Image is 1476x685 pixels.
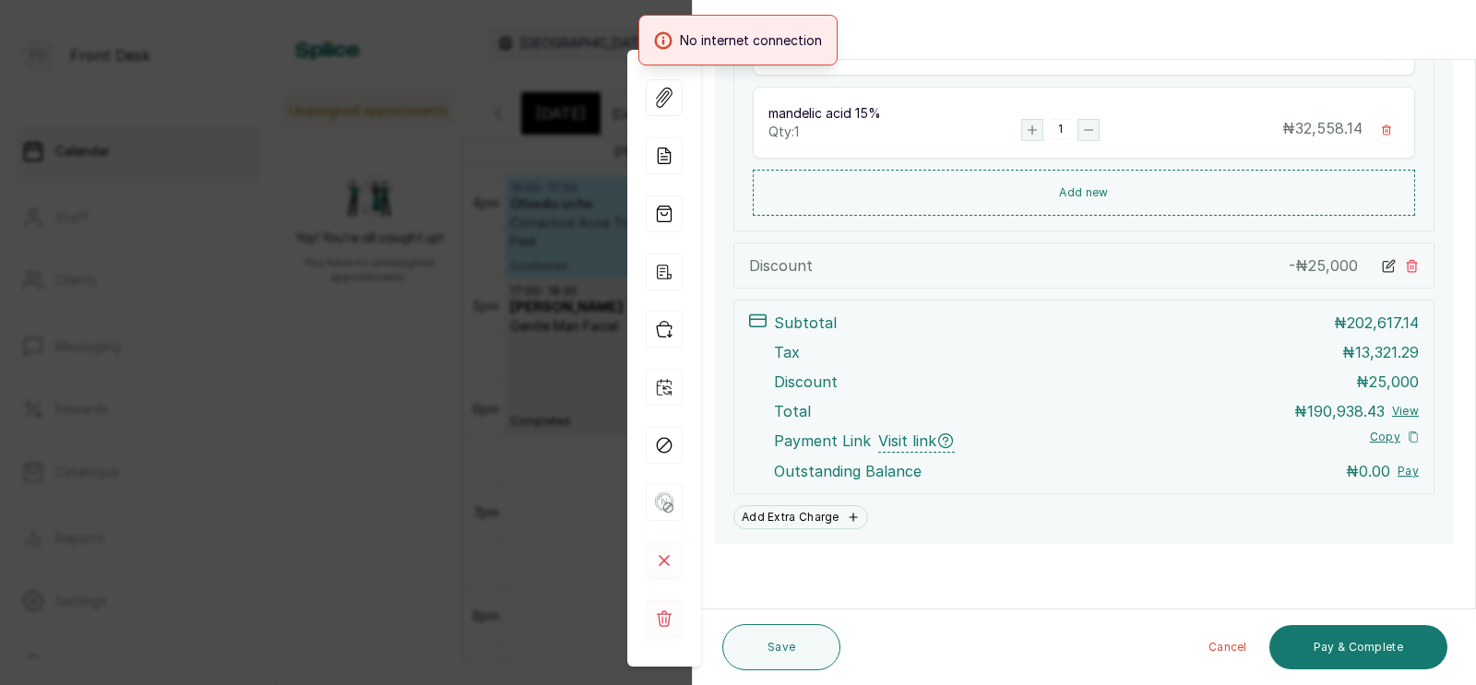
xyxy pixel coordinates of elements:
p: Qty: 1 [768,123,1021,141]
button: Cancel [1194,625,1262,669]
p: ₦ [1294,400,1385,422]
button: Pay [1398,464,1419,478]
span: 190,938.43 [1307,402,1385,420]
button: Save [722,624,840,670]
p: Subtotal [774,312,837,334]
span: 25,000 [1308,256,1358,275]
span: 13,321.29 [1355,343,1419,361]
span: Visit link [878,430,955,453]
p: ₦ [1282,117,1363,143]
p: mandelic acid 15% [768,104,1021,123]
p: ₦0.00 [1346,460,1390,482]
p: ₦ [1334,312,1419,334]
button: Copy [1370,430,1419,444]
button: Pay & Complete [1269,625,1447,669]
button: Add new [753,170,1415,216]
span: 202,617.14 [1347,313,1419,332]
span: 25,000 [1369,372,1419,391]
p: Tax [774,341,800,363]
p: 1 [1058,122,1063,136]
p: Total [774,400,811,422]
p: ₦ [1356,371,1419,393]
p: ₦ [1342,341,1419,363]
button: Add Extra Charge [733,505,868,529]
button: View [1392,404,1419,419]
p: Outstanding Balance [774,460,922,482]
span: No internet connection [680,30,822,50]
span: 32,558.14 [1295,119,1363,137]
p: Discount [749,254,813,277]
p: Discount [774,371,838,393]
span: Payment Link [774,430,871,453]
p: - ₦ [1289,254,1358,277]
